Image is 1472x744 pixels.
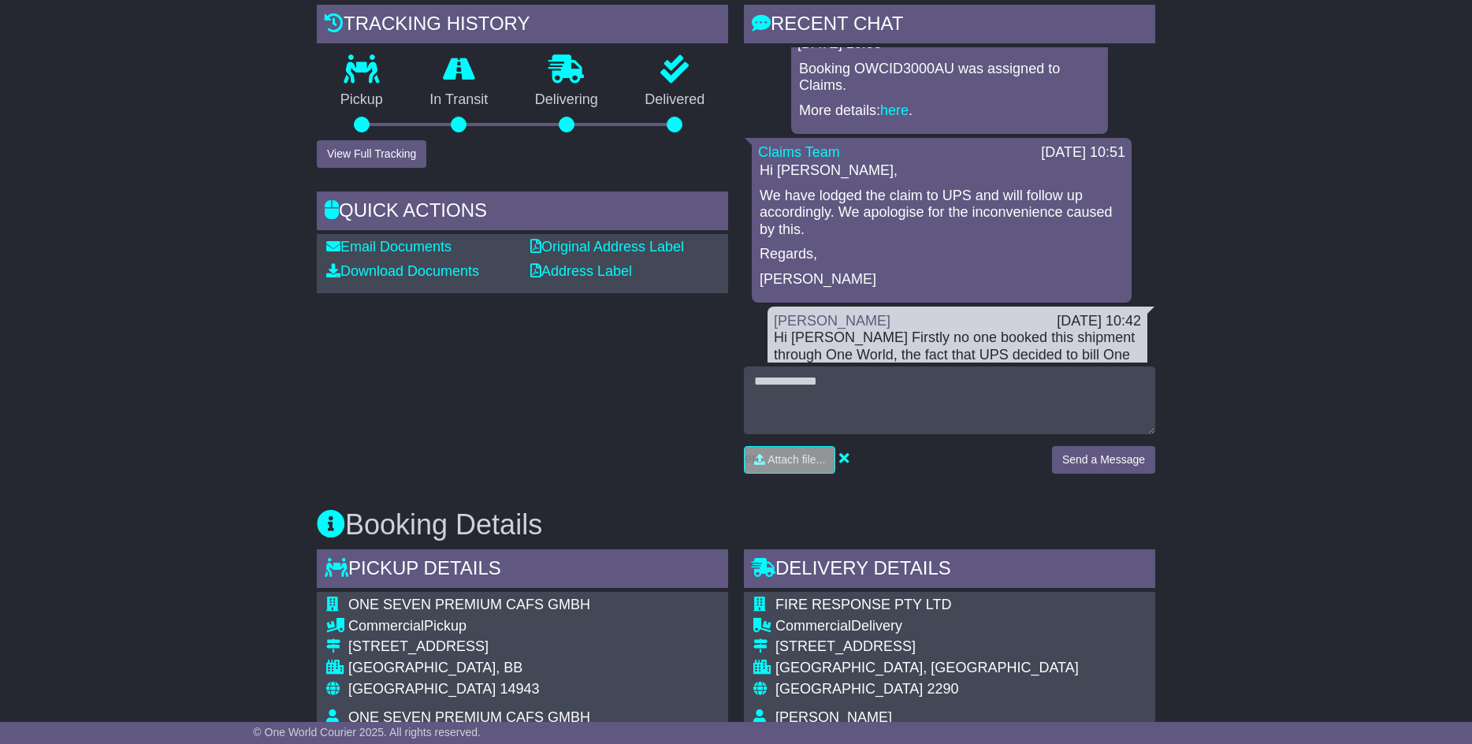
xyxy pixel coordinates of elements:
span: 14943 [500,681,539,697]
p: Regards, [760,246,1124,263]
button: View Full Tracking [317,140,426,168]
span: ONE SEVEN PREMIUM CAFS GMBH [348,597,590,612]
p: In Transit [407,91,512,109]
div: [DATE] 10:42 [1057,313,1141,330]
div: Pickup [348,618,590,635]
a: Email Documents [326,239,452,255]
div: Delivery Details [744,549,1155,592]
div: Quick Actions [317,192,728,234]
span: © One World Courier 2025. All rights reserved. [253,726,481,738]
span: 2290 [927,681,958,697]
div: [GEOGRAPHIC_DATA], [GEOGRAPHIC_DATA] [775,660,1079,677]
p: More details: . [799,102,1100,120]
div: Hi [PERSON_NAME] Firstly no one booked this shipment through One World, the fact that UPS decided... [774,329,1141,432]
div: Delivery [775,618,1079,635]
p: Hi [PERSON_NAME], [760,162,1124,180]
span: [PERSON_NAME] [775,709,892,725]
span: ONE SEVEN PREMIUM CAFS GMBH [348,709,590,725]
h3: Booking Details [317,509,1155,541]
p: We have lodged the claim to UPS and will follow up accordingly. We apologise for the inconvenienc... [760,188,1124,239]
p: [PERSON_NAME] [760,271,1124,288]
div: [STREET_ADDRESS] [348,638,590,656]
a: Claims Team [758,144,840,160]
a: here [880,102,909,118]
div: Tracking history [317,5,728,47]
div: [GEOGRAPHIC_DATA], BB [348,660,590,677]
a: Address Label [530,263,632,279]
span: FIRE RESPONSE PTY LTD [775,597,951,612]
p: Delivering [511,91,622,109]
span: [GEOGRAPHIC_DATA] [775,681,923,697]
a: Download Documents [326,263,479,279]
div: Pickup Details [317,549,728,592]
p: Booking OWCID3000AU was assigned to Claims. [799,61,1100,95]
p: Pickup [317,91,407,109]
span: [GEOGRAPHIC_DATA] [348,681,496,697]
div: [STREET_ADDRESS] [775,638,1079,656]
span: Commercial [775,618,851,634]
p: Delivered [622,91,729,109]
a: [PERSON_NAME] [774,313,890,329]
span: Commercial [348,618,424,634]
a: Original Address Label [530,239,684,255]
div: RECENT CHAT [744,5,1155,47]
button: Send a Message [1052,446,1155,474]
div: [DATE] 10:51 [1041,144,1125,162]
